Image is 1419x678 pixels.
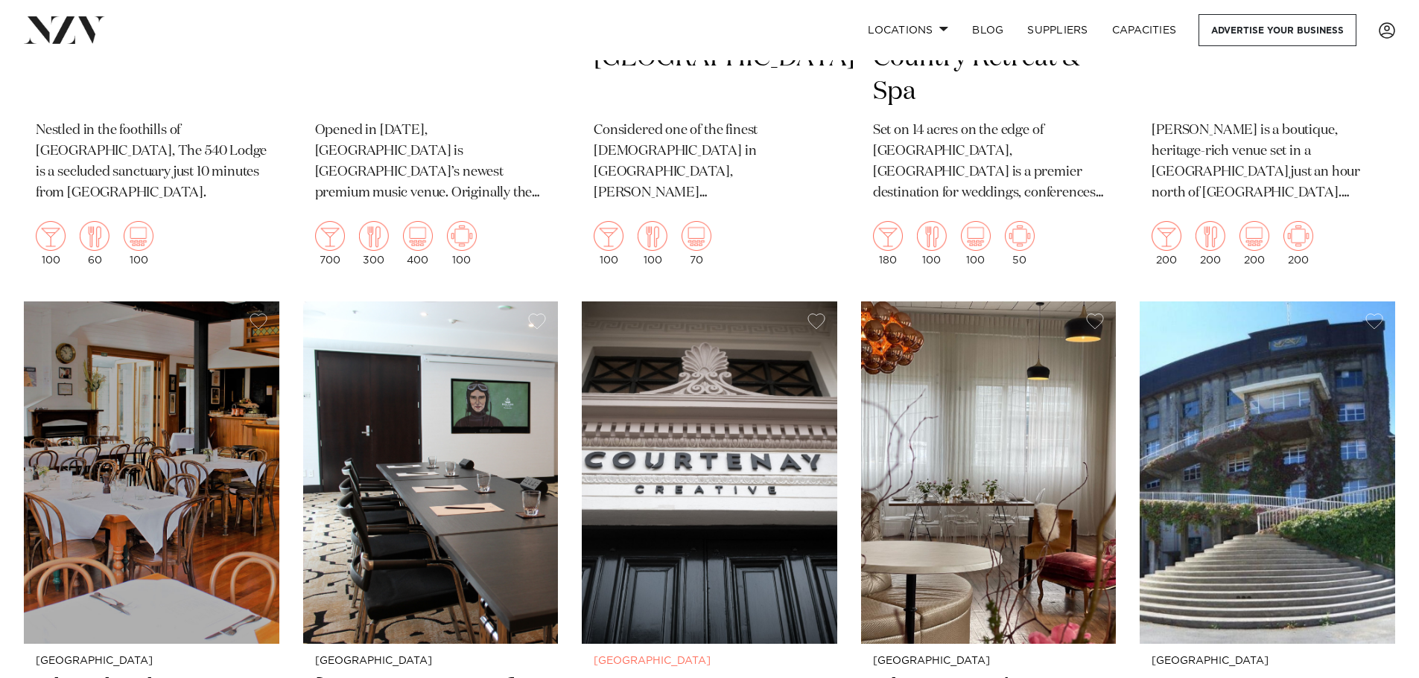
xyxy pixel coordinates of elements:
[403,221,433,266] div: 400
[1100,14,1189,46] a: Capacities
[36,221,66,251] img: cocktail.png
[315,221,345,266] div: 700
[638,221,667,266] div: 100
[594,656,825,667] small: [GEOGRAPHIC_DATA]
[638,221,667,251] img: dining.png
[403,221,433,251] img: theatre.png
[1283,221,1313,266] div: 200
[1015,14,1099,46] a: SUPPLIERS
[594,221,623,266] div: 100
[315,121,547,204] p: Opened in [DATE], [GEOGRAPHIC_DATA] is [GEOGRAPHIC_DATA]’s newest premium music venue. Originally...
[873,221,903,251] img: cocktail.png
[961,221,991,251] img: theatre.png
[1152,656,1383,667] small: [GEOGRAPHIC_DATA]
[1239,221,1269,251] img: theatre.png
[124,221,153,266] div: 100
[447,221,477,251] img: meeting.png
[359,221,389,266] div: 300
[873,656,1105,667] small: [GEOGRAPHIC_DATA]
[1152,221,1181,266] div: 200
[961,221,991,266] div: 100
[594,121,825,204] p: Considered one of the finest [DEMOGRAPHIC_DATA] in [GEOGRAPHIC_DATA], [PERSON_NAME][GEOGRAPHIC_DA...
[1152,221,1181,251] img: cocktail.png
[1199,14,1356,46] a: Advertise your business
[36,221,66,266] div: 100
[856,14,960,46] a: Locations
[36,656,267,667] small: [GEOGRAPHIC_DATA]
[124,221,153,251] img: theatre.png
[594,221,623,251] img: cocktail.png
[447,221,477,266] div: 100
[917,221,947,266] div: 100
[24,16,105,43] img: nzv-logo.png
[1005,221,1035,251] img: meeting.png
[1196,221,1225,251] img: dining.png
[80,221,109,266] div: 60
[1196,221,1225,266] div: 200
[873,121,1105,204] p: Set on 14 acres on the edge of [GEOGRAPHIC_DATA], [GEOGRAPHIC_DATA] is a premier destination for ...
[315,656,547,667] small: [GEOGRAPHIC_DATA]
[873,221,903,266] div: 180
[1005,221,1035,266] div: 50
[682,221,711,251] img: theatre.png
[1239,221,1269,266] div: 200
[315,221,345,251] img: cocktail.png
[917,221,947,251] img: dining.png
[1283,221,1313,251] img: meeting.png
[36,121,267,204] p: Nestled in the foothills of [GEOGRAPHIC_DATA], The 540 Lodge is a secluded sanctuary just 10 minu...
[682,221,711,266] div: 70
[359,221,389,251] img: dining.png
[1152,121,1383,204] p: [PERSON_NAME] is a boutique, heritage-rich venue set in a [GEOGRAPHIC_DATA] just an hour north of...
[80,221,109,251] img: dining.png
[960,14,1015,46] a: BLOG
